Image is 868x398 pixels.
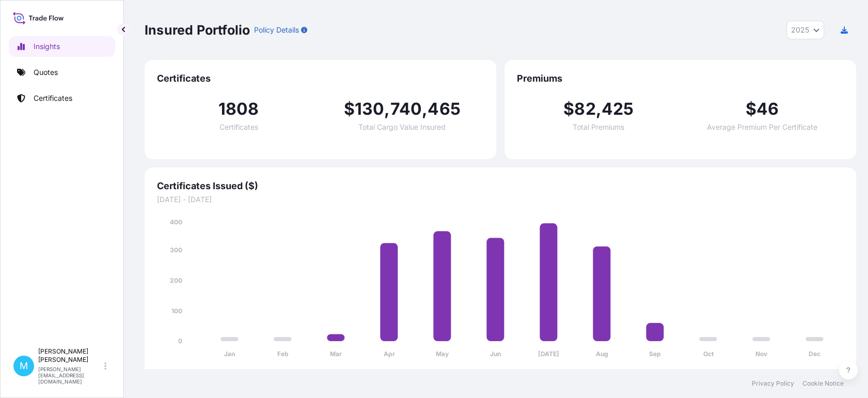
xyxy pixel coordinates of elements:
span: Certificates Issued ($) [157,180,844,192]
span: 130 [355,101,385,117]
tspan: Jun [490,350,501,358]
span: 82 [574,101,595,117]
tspan: Sep [649,350,661,358]
span: 740 [390,101,422,117]
span: 2025 [791,25,809,35]
span: Certificates [219,124,258,131]
a: Privacy Policy [752,379,794,388]
tspan: [DATE] [538,350,559,358]
span: Total Cargo Value Insured [358,124,446,131]
tspan: 200 [170,277,182,284]
span: $ [745,101,756,117]
p: Certificates [34,93,72,103]
span: Certificates [157,72,484,85]
span: 1808 [218,101,259,117]
tspan: Aug [596,350,608,358]
tspan: Nov [755,350,768,358]
tspan: 0 [178,337,182,345]
span: $ [563,101,574,117]
tspan: Jan [224,350,235,358]
p: [PERSON_NAME] [PERSON_NAME] [38,347,102,364]
tspan: Apr [384,350,395,358]
span: 425 [602,101,634,117]
a: Certificates [9,88,115,109]
span: Premiums [517,72,844,85]
p: [PERSON_NAME][EMAIL_ADDRESS][DOMAIN_NAME] [38,366,102,385]
span: , [596,101,602,117]
span: M [20,361,28,371]
tspan: Feb [277,350,289,358]
a: Cookie Notice [802,379,844,388]
tspan: 400 [170,218,182,226]
span: 46 [756,101,779,117]
span: 465 [428,101,461,117]
p: Insights [34,41,60,52]
span: , [422,101,428,117]
span: [DATE] - [DATE] [157,194,844,205]
tspan: 100 [171,307,182,315]
button: Year Selector [786,21,824,39]
span: Average Premium Per Certificate [707,124,817,131]
a: Quotes [9,62,115,83]
tspan: Dec [809,350,820,358]
tspan: May [436,350,449,358]
p: Policy Details [254,25,299,35]
span: Total Premiums [573,124,624,131]
span: , [384,101,390,117]
tspan: 300 [170,246,182,254]
span: $ [344,101,355,117]
p: Quotes [34,67,58,78]
tspan: Mar [330,350,342,358]
a: Insights [9,36,115,57]
p: Insured Portfolio [145,22,250,38]
tspan: Oct [703,350,714,358]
